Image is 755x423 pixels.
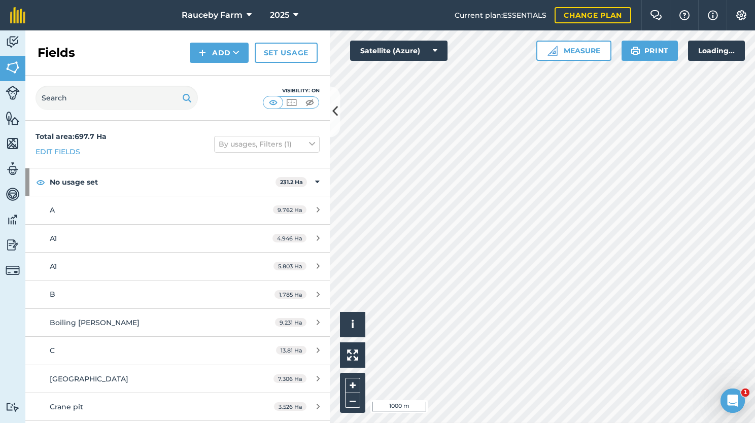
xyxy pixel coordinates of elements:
span: [GEOGRAPHIC_DATA] [50,374,128,383]
img: svg+xml;base64,PHN2ZyB4bWxucz0iaHR0cDovL3d3dy53My5vcmcvMjAwMC9zdmciIHdpZHRoPSI1MCIgaGVpZ2h0PSI0MC... [285,97,298,108]
a: A15.803 Ha [25,253,330,280]
a: A9.762 Ha [25,196,330,224]
button: – [345,393,360,408]
img: Four arrows, one pointing top left, one top right, one bottom right and the last bottom left [347,349,358,361]
strong: 231.2 Ha [280,179,303,186]
span: C [50,346,55,355]
span: Current plan : ESSENTIALS [455,10,546,21]
iframe: Intercom live chat [720,389,745,413]
img: A cog icon [735,10,747,20]
button: By usages, Filters (1) [214,136,320,152]
button: Measure [536,41,611,61]
img: svg+xml;base64,PD94bWwgdmVyc2lvbj0iMS4wIiBlbmNvZGluZz0idXRmLTgiPz4KPCEtLSBHZW5lcmF0b3I6IEFkb2JlIE... [6,86,20,100]
span: Rauceby Farm [182,9,243,21]
img: svg+xml;base64,PD94bWwgdmVyc2lvbj0iMS4wIiBlbmNvZGluZz0idXRmLTgiPz4KPCEtLSBHZW5lcmF0b3I6IEFkb2JlIE... [6,212,20,227]
a: [GEOGRAPHIC_DATA]7.306 Ha [25,365,330,393]
a: B1.785 Ha [25,280,330,308]
div: Visibility: On [263,87,320,95]
span: 1.785 Ha [274,290,306,299]
img: Two speech bubbles overlapping with the left bubble in the forefront [650,10,662,20]
button: Add [190,43,249,63]
img: svg+xml;base64,PD94bWwgdmVyc2lvbj0iMS4wIiBlbmNvZGluZz0idXRmLTgiPz4KPCEtLSBHZW5lcmF0b3I6IEFkb2JlIE... [6,402,20,412]
a: Crane pit3.526 Ha [25,393,330,420]
button: Satellite (Azure) [350,41,448,61]
a: A14.946 Ha [25,225,330,252]
span: Crane pit [50,402,83,411]
span: A [50,205,55,215]
img: fieldmargin Logo [10,7,25,23]
img: svg+xml;base64,PD94bWwgdmVyc2lvbj0iMS4wIiBlbmNvZGluZz0idXRmLTgiPz4KPCEtLSBHZW5lcmF0b3I6IEFkb2JlIE... [6,161,20,177]
button: Print [622,41,678,61]
img: svg+xml;base64,PHN2ZyB4bWxucz0iaHR0cDovL3d3dy53My5vcmcvMjAwMC9zdmciIHdpZHRoPSI1MCIgaGVpZ2h0PSI0MC... [303,97,316,108]
a: Boiling [PERSON_NAME]9.231 Ha [25,309,330,336]
a: Set usage [255,43,318,63]
img: A question mark icon [678,10,691,20]
span: A1 [50,234,57,243]
span: i [351,318,354,331]
div: No usage set231.2 Ha [25,168,330,196]
span: A1 [50,262,57,271]
img: svg+xml;base64,PHN2ZyB4bWxucz0iaHR0cDovL3d3dy53My5vcmcvMjAwMC9zdmciIHdpZHRoPSI1NiIgaGVpZ2h0PSI2MC... [6,111,20,126]
button: + [345,378,360,393]
img: svg+xml;base64,PHN2ZyB4bWxucz0iaHR0cDovL3d3dy53My5vcmcvMjAwMC9zdmciIHdpZHRoPSIxOSIgaGVpZ2h0PSIyNC... [182,92,192,104]
img: svg+xml;base64,PD94bWwgdmVyc2lvbj0iMS4wIiBlbmNvZGluZz0idXRmLTgiPz4KPCEtLSBHZW5lcmF0b3I6IEFkb2JlIE... [6,237,20,253]
strong: Total area : 697.7 Ha [36,132,107,141]
span: 9.762 Ha [273,205,306,214]
a: Change plan [555,7,631,23]
img: svg+xml;base64,PHN2ZyB4bWxucz0iaHR0cDovL3d3dy53My5vcmcvMjAwMC9zdmciIHdpZHRoPSI1NiIgaGVpZ2h0PSI2MC... [6,136,20,151]
img: Ruler icon [547,46,558,56]
div: Loading... [688,41,745,61]
span: 1 [741,389,749,397]
img: svg+xml;base64,PD94bWwgdmVyc2lvbj0iMS4wIiBlbmNvZGluZz0idXRmLTgiPz4KPCEtLSBHZW5lcmF0b3I6IEFkb2JlIE... [6,263,20,277]
img: svg+xml;base64,PHN2ZyB4bWxucz0iaHR0cDovL3d3dy53My5vcmcvMjAwMC9zdmciIHdpZHRoPSIxOSIgaGVpZ2h0PSIyNC... [631,45,640,57]
span: 13.81 Ha [276,346,306,355]
a: Edit fields [36,146,80,157]
span: Boiling [PERSON_NAME] [50,318,140,327]
span: 3.526 Ha [274,402,306,411]
img: svg+xml;base64,PHN2ZyB4bWxucz0iaHR0cDovL3d3dy53My5vcmcvMjAwMC9zdmciIHdpZHRoPSIxNyIgaGVpZ2h0PSIxNy... [708,9,718,21]
span: 2025 [270,9,289,21]
img: svg+xml;base64,PHN2ZyB4bWxucz0iaHR0cDovL3d3dy53My5vcmcvMjAwMC9zdmciIHdpZHRoPSIxNCIgaGVpZ2h0PSIyNC... [199,47,206,59]
span: 5.803 Ha [273,262,306,270]
span: 9.231 Ha [275,318,306,327]
span: B [50,290,55,299]
img: svg+xml;base64,PHN2ZyB4bWxucz0iaHR0cDovL3d3dy53My5vcmcvMjAwMC9zdmciIHdpZHRoPSI1MCIgaGVpZ2h0PSI0MC... [267,97,280,108]
img: svg+xml;base64,PHN2ZyB4bWxucz0iaHR0cDovL3d3dy53My5vcmcvMjAwMC9zdmciIHdpZHRoPSI1NiIgaGVpZ2h0PSI2MC... [6,60,20,75]
span: 7.306 Ha [273,374,306,383]
img: svg+xml;base64,PHN2ZyB4bWxucz0iaHR0cDovL3d3dy53My5vcmcvMjAwMC9zdmciIHdpZHRoPSIxOCIgaGVpZ2h0PSIyNC... [36,176,45,188]
img: svg+xml;base64,PD94bWwgdmVyc2lvbj0iMS4wIiBlbmNvZGluZz0idXRmLTgiPz4KPCEtLSBHZW5lcmF0b3I6IEFkb2JlIE... [6,34,20,50]
a: C13.81 Ha [25,337,330,364]
span: 4.946 Ha [272,234,306,242]
button: i [340,312,365,337]
input: Search [36,86,198,110]
strong: No usage set [50,168,276,196]
h2: Fields [38,45,75,61]
img: svg+xml;base64,PD94bWwgdmVyc2lvbj0iMS4wIiBlbmNvZGluZz0idXRmLTgiPz4KPCEtLSBHZW5lcmF0b3I6IEFkb2JlIE... [6,187,20,202]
